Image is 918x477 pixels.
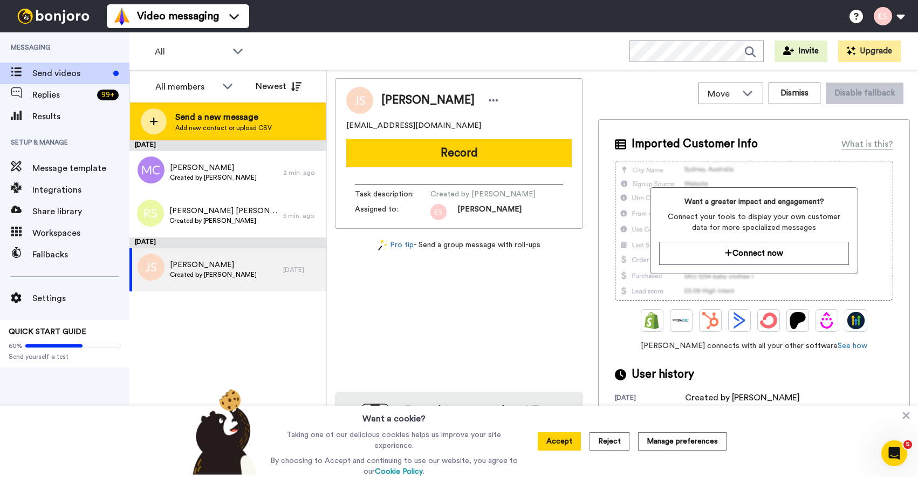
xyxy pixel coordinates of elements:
a: Cookie Policy [375,468,423,475]
button: Connect now [659,242,849,265]
img: ConvertKit [760,312,777,329]
button: Accept [538,432,581,451]
span: Message template [32,162,129,175]
img: rs.png [137,200,164,227]
button: Disable fallback [826,83,903,104]
img: Patreon [789,312,806,329]
div: [DATE] [615,393,685,404]
h3: Want a cookie? [362,406,426,425]
span: Task description : [355,189,430,200]
div: [DATE] [129,237,326,248]
span: Integrations [32,183,129,196]
button: Dismiss [769,83,820,104]
button: Record [346,139,572,167]
a: See how [838,342,867,350]
img: Image of Jenn Sulewski [346,87,373,114]
span: Settings [32,292,129,305]
img: js.png [138,254,165,281]
div: [DATE] [129,140,326,151]
iframe: Intercom live chat [881,440,907,466]
img: vm-color.svg [113,8,131,25]
span: [PERSON_NAME] [170,260,257,270]
span: Assigned to: [355,204,430,220]
span: Results [32,110,129,123]
img: magic-wand.svg [378,240,388,251]
span: Replies [32,88,93,101]
span: Send videos [32,67,109,80]
span: [PERSON_NAME] [381,92,475,108]
span: Send a new message [175,111,272,124]
span: [PERSON_NAME] [PERSON_NAME] [169,206,278,216]
span: [PERSON_NAME] connects with all your other software [615,340,893,351]
button: Upgrade [838,40,901,62]
span: User history [632,366,694,383]
img: Ontraport [673,312,690,329]
span: Send yourself a test [9,352,121,361]
span: Created by [PERSON_NAME] [430,189,536,200]
span: Want a greater impact and engagement? [659,196,849,207]
img: bj-logo-header-white.svg [13,9,94,24]
button: Invite [775,40,827,62]
span: Video messaging [137,9,219,24]
button: Newest [248,76,310,97]
span: Share library [32,205,129,218]
img: 99d46333-7e37-474d-9b1c-0ea629eb1775.png [430,204,447,220]
div: 5 min. ago [283,212,321,220]
div: Created by [PERSON_NAME] [685,391,800,404]
span: Connect your tools to display your own customer data for more specialized messages [659,212,849,233]
p: By choosing to Accept and continuing to use our website, you agree to our . [268,455,520,477]
span: Created by [PERSON_NAME] [170,270,257,279]
div: [DATE] [283,265,321,274]
span: [EMAIL_ADDRESS][DOMAIN_NAME] [346,120,481,131]
div: What is this? [841,138,893,151]
p: Taking one of our delicious cookies helps us improve your site experience. [268,430,520,451]
span: Move [708,87,737,100]
img: bear-with-cookie.png [183,389,263,475]
img: download [346,404,389,462]
div: 99 + [97,90,119,100]
img: GoHighLevel [847,312,865,329]
span: Fallbacks [32,248,129,261]
span: Created by [PERSON_NAME] [170,173,257,182]
span: Imported Customer Info [632,136,758,152]
img: Hubspot [702,312,719,329]
img: avatar [138,156,165,183]
button: Manage preferences [638,432,727,451]
span: [PERSON_NAME] [170,162,257,173]
h4: Record from your phone! Try our app [DATE] [400,403,572,433]
a: Pro tip [378,240,414,251]
span: [PERSON_NAME] [457,204,522,220]
img: Shopify [643,312,661,329]
span: 60% [9,342,23,350]
img: Drip [818,312,835,329]
span: All [155,45,227,58]
button: Reject [590,432,629,451]
span: QUICK START GUIDE [9,328,86,336]
span: Created by [PERSON_NAME] [169,216,278,225]
div: All members [155,80,217,93]
div: 2 min. ago [283,168,321,177]
span: Add new contact or upload CSV [175,124,272,132]
span: Workspaces [32,227,129,240]
img: ActiveCampaign [731,312,748,329]
div: - Send a group message with roll-ups [335,240,583,251]
span: 5 [903,440,912,449]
